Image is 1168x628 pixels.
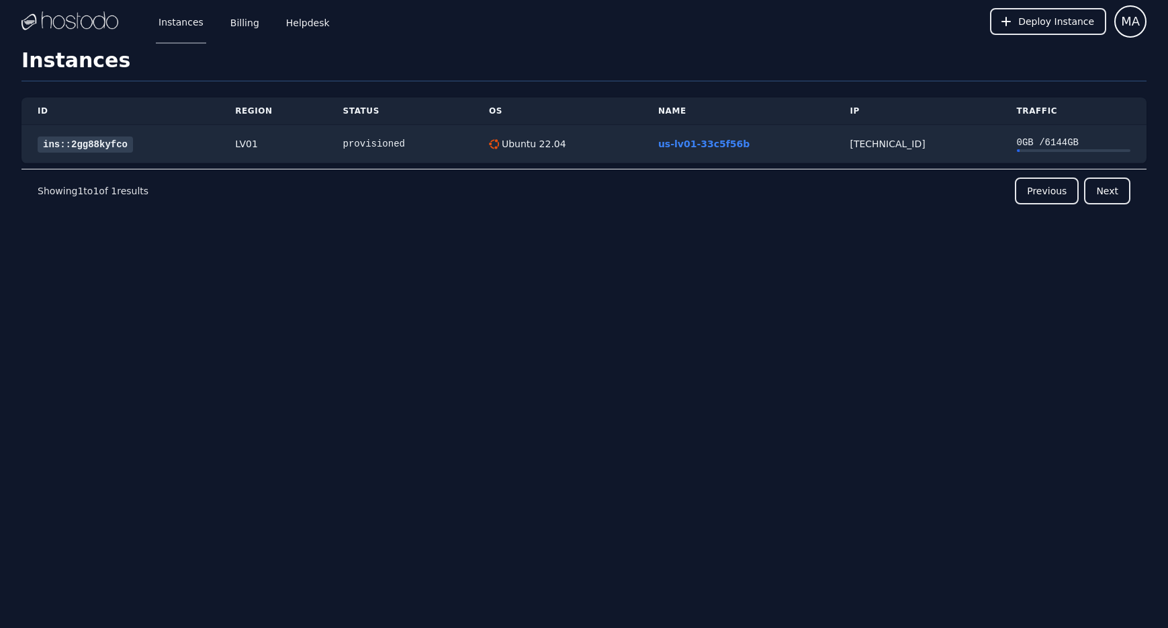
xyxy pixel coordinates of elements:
h1: Instances [21,48,1147,81]
th: OS [473,97,642,125]
th: Status [327,97,473,125]
button: User menu [1114,5,1147,38]
th: Traffic [1001,97,1147,125]
div: provisioned [343,137,457,151]
span: Deploy Instance [1018,15,1094,28]
span: 1 [93,186,99,196]
button: Next [1084,178,1130,204]
div: LV01 [235,137,310,151]
th: Name [642,97,834,125]
button: Deploy Instance [990,8,1106,35]
button: Previous [1015,178,1079,204]
div: 0 GB / 6144 GB [1017,136,1130,149]
a: us-lv01-33c5f56b [658,139,750,149]
th: IP [834,97,1000,125]
th: ID [21,97,219,125]
span: MA [1121,12,1140,31]
a: ins::2gg88kyfco [38,136,133,153]
img: Ubuntu 22.04 [489,139,499,149]
p: Showing to of results [38,184,148,198]
img: Logo [21,11,118,32]
th: Region [219,97,326,125]
span: 1 [111,186,117,196]
nav: Pagination [21,169,1147,212]
div: Ubuntu 22.04 [499,137,566,151]
span: 1 [77,186,83,196]
div: [TECHNICAL_ID] [850,137,984,151]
